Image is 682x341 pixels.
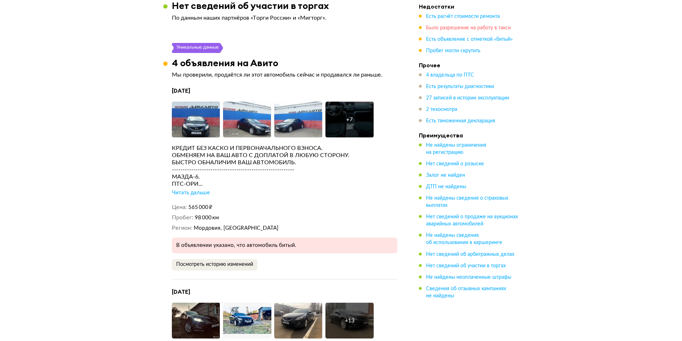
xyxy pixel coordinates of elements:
[172,14,397,21] p: По данным наших партнёров «Торги России» и «Мигторг».
[172,145,397,152] div: КРЕДИТ БЕЗ КАСКО И ПЕРВОНАЧАЛЬНОГО ВЗНОСА.
[172,189,210,196] div: Читать дальше
[426,118,495,123] span: Есть таможенная декларация
[426,214,518,226] span: Нет сведений о продаже на аукционах аварийных автомобилей
[194,225,279,231] span: Мордовия, [GEOGRAPHIC_DATA]
[426,161,484,166] span: Нет сведений о розыске
[426,48,480,53] span: Пробег могли скрутить
[172,259,257,271] button: Посмотреть историю изменений
[346,116,353,123] div: + 7
[172,214,193,221] dt: Пробег
[426,252,514,257] span: Нет сведений об арбитражных делах
[426,274,511,279] span: Не найдены неоплаченные штрафы
[172,166,397,173] div: ---------------------------------------------------------
[176,43,219,53] div: Уникальные данные
[172,57,278,68] h3: 4 объявления на Авито
[172,87,397,94] h4: [DATE]
[172,303,220,338] img: Car Photo
[172,204,187,211] dt: Цена
[426,96,509,101] span: 27 записей в истории эксплуатации
[176,262,253,267] span: Посмотреть историю изменений
[426,233,502,245] span: Не найдены сведения об использовании в каршеринге
[419,62,519,69] h4: Прочее
[195,215,219,220] span: 98 000 км
[426,37,513,42] span: Есть объявление с отметкой «битый»
[426,143,486,155] span: Не найдены ограничения на регистрацию
[426,286,506,298] span: Сведения об отзывных кампаниях не найдены
[223,303,271,338] img: Car Photo
[426,107,457,112] span: 2 техосмотра
[426,173,465,178] span: Залог не найден
[345,317,354,324] div: + 13
[172,159,397,166] div: БЫСТРО ОБНАЛИЧИМ ВАШ АВТОМОБИЛЬ.
[426,25,511,30] span: Было разрешение на работу в такси
[426,196,508,208] span: Не найдены сведения о страховых выплатах
[426,84,494,89] span: Есть результаты диагностики
[172,288,397,296] h4: [DATE]
[188,205,212,210] span: 565 000 ₽
[172,224,192,232] dt: Регион
[176,242,393,249] p: В объявлении указано, что автомобиль битый.
[223,102,271,137] img: Car Photo
[172,71,397,78] p: Мы проверили, продаётся ли этот автомобиль сейчас и продавался ли раньше.
[426,14,500,19] span: Есть расчёт стоимости ремонта
[172,173,397,180] div: МАЗДА-6.
[426,263,506,268] span: Нет сведений об участии в торгах
[426,184,466,189] span: ДТП не найдены
[172,152,397,159] div: ОБМЕНЯЕМ НА ВАШ АВТО С ДОПЛАТОЙ В ЛЮБУЮ СТОРОНУ.
[274,303,323,338] img: Car Photo
[172,180,397,187] div: ПТС-ОРИ...
[172,102,220,137] img: Car Photo
[419,132,519,139] h4: Преимущества
[419,3,519,10] h4: Недостатки
[426,73,474,78] span: 4 владельца по ПТС
[274,102,323,137] img: Car Photo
